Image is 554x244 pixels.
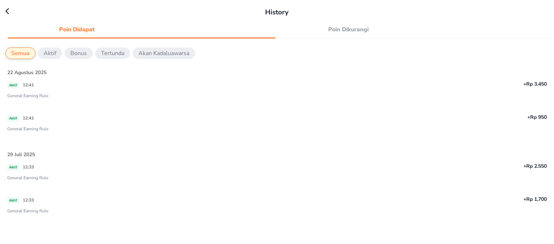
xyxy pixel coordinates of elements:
[322,80,547,88] p: +Rp 3.450
[5,21,549,36] div: loyalty history tabs
[38,48,62,59] button: Aktif
[11,49,30,58] p: Semua
[138,49,189,58] p: Akan Kadaluawarsa
[265,7,289,18] p: History
[7,208,547,218] p: General Earning Rule
[23,164,34,170] span: 12:33
[322,162,547,170] p: +Rp 2.550
[283,24,413,35] span: Poin Dikurangi
[7,92,547,103] p: General Earning Rule
[44,49,56,58] p: Aktif
[322,195,547,203] p: +Rp 1.700
[23,82,34,88] span: 12:41
[65,48,93,59] button: Bonus
[279,23,546,36] a: Poin Dikurangi
[7,164,19,171] span: Aktif
[7,82,19,89] span: Aktif
[322,113,547,121] p: +Rp 950
[23,115,34,121] span: 12:41
[7,175,547,185] p: General Earning Rule
[95,48,130,59] button: Tertunda
[8,23,275,36] a: Poin Didapat
[12,24,142,35] span: Poin Didapat
[133,48,195,59] button: Akan Kadaluawarsa
[7,115,19,122] span: Aktif
[7,151,35,158] span: 29 Juli 2025
[7,69,47,76] span: 22 Agustus 2025
[101,49,124,58] p: Tertunda
[7,126,547,136] p: General Earning Rule
[23,197,34,203] span: 12:33
[7,197,19,204] span: Aktif
[5,48,35,59] button: Semua
[70,49,87,58] p: Bonus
